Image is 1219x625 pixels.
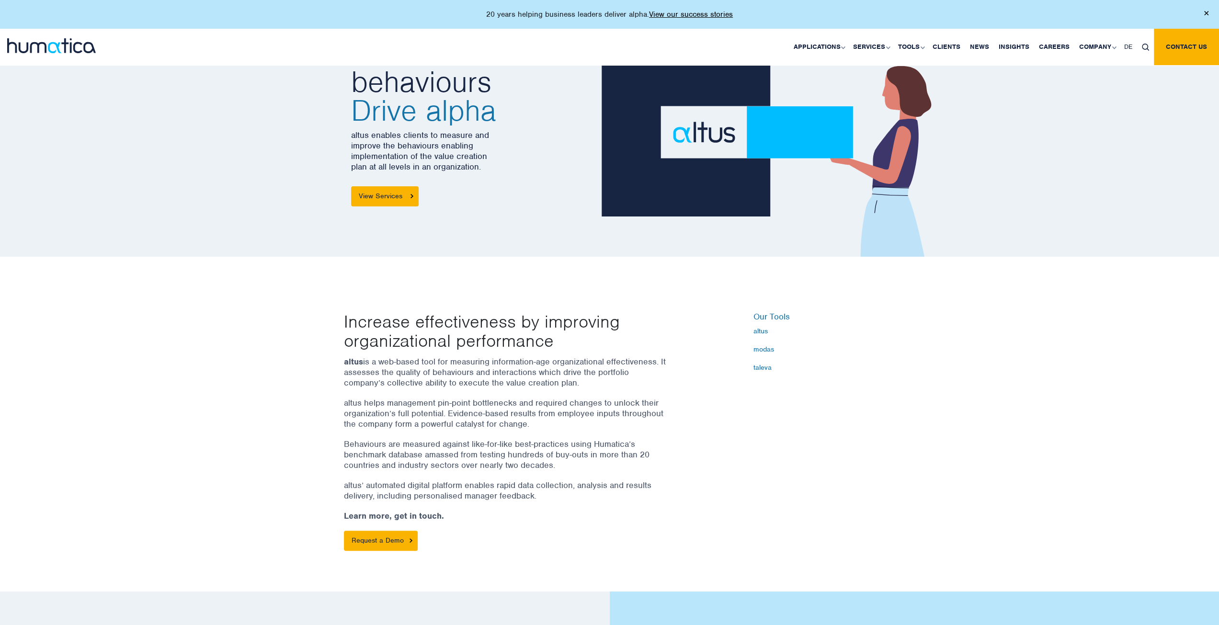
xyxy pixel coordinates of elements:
a: Insights [994,29,1034,65]
span: DE [1124,43,1132,51]
a: Careers [1034,29,1074,65]
img: arrowicon [410,194,413,198]
a: View our success stories [649,10,733,19]
p: is a web-based tool for measuring information-age organizational effectiveness. It assesses the q... [344,356,670,388]
img: arrowicon [410,538,412,543]
a: DE [1119,29,1137,65]
img: logo [7,38,96,53]
a: Contact us [1154,29,1219,65]
a: View Services [351,186,419,206]
a: altus [753,327,876,335]
p: altus helps management pin-point bottlenecks and required changes to unlock their organization’s ... [344,398,670,429]
strong: altus [344,356,363,367]
p: altus’ automated digital platform enables rapid data collection, analysis and results delivery, i... [344,480,670,501]
a: taleva [753,364,876,371]
strong: Learn more, get in touch. [344,511,444,521]
span: Drive alpha [351,96,594,125]
a: Company [1074,29,1119,65]
h2: Measure behaviours [351,39,594,125]
a: Request a Demo [344,531,418,551]
a: Services [848,29,893,65]
h6: Our Tools [753,312,876,322]
img: search_icon [1142,44,1149,51]
p: altus enables clients to measure and improve the behaviours enabling implementation of the value ... [351,130,594,172]
a: Tools [893,29,928,65]
a: Applications [788,29,848,65]
p: 20 years helping business leaders deliver alpha. [486,10,733,19]
a: News [965,29,994,65]
a: Clients [928,29,965,65]
p: Behaviours are measured against like-for-like best-practices using Humatica’s benchmark database ... [344,439,670,470]
img: about_banner1 [602,48,946,257]
a: modas [753,345,876,353]
p: Increase effectiveness by improving organizational performance [344,312,694,350]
